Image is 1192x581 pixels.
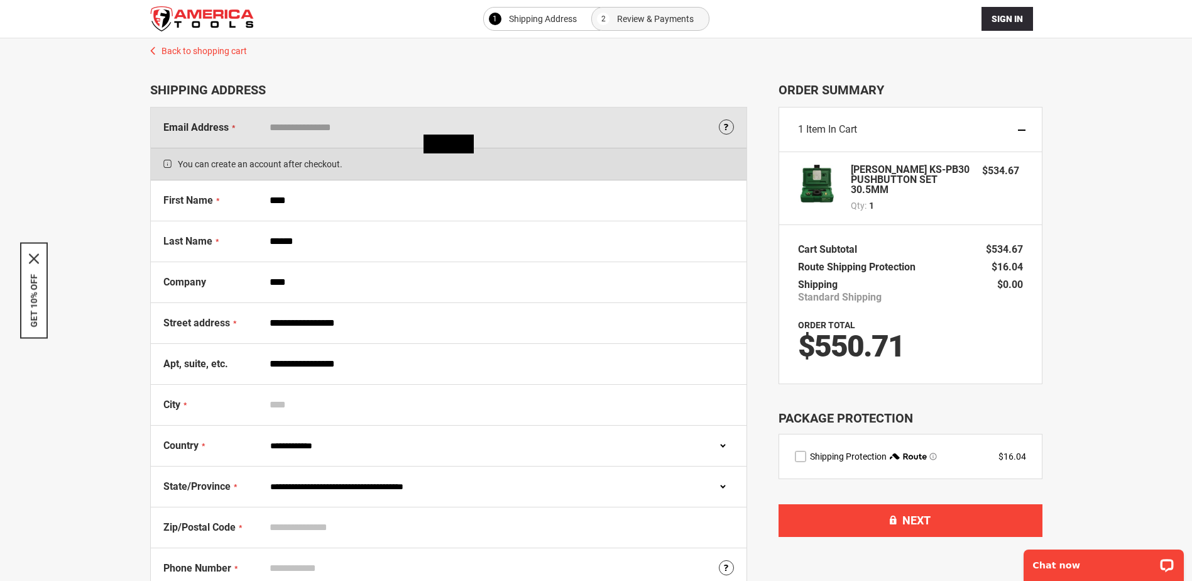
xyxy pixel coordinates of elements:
div: route shipping protection selector element [795,450,1026,463]
div: Shipping Address [150,82,747,97]
span: State/Province [163,480,231,492]
span: Next [902,514,931,527]
img: Loading... [424,135,474,153]
span: $550.71 [798,328,904,364]
span: Shipping [798,279,838,290]
span: 1 [869,199,874,212]
span: 1 [493,11,497,26]
a: Back to shopping cart [138,38,1055,57]
span: $534.67 [986,243,1023,255]
span: Standard Shipping [798,291,882,304]
span: Shipping Protection [810,451,887,462]
span: Last Name [163,235,212,247]
span: Sign In [992,14,1023,24]
span: Item in Cart [806,123,857,135]
span: Apt, suite, etc. [163,358,228,370]
button: GET 10% OFF [29,274,39,328]
span: 1 [798,123,804,135]
span: Order Summary [779,82,1042,97]
button: Close [29,254,39,264]
button: Next [779,504,1042,537]
strong: [PERSON_NAME] KS-PB30 PUSHBUTTON SET 30.5MM [851,165,970,195]
span: Street address [163,317,230,329]
button: Sign In [981,7,1033,31]
img: GREENLEE KS-PB30 PUSHBUTTON SET 30.5MM [798,165,836,202]
th: Cart Subtotal [798,241,863,258]
span: Company [163,276,206,288]
span: Phone Number [163,562,231,574]
svg: close icon [29,254,39,264]
span: Zip/Postal Code [163,521,236,533]
span: Shipping Address [509,11,577,26]
th: Route Shipping Protection [798,258,922,276]
span: Review & Payments [617,11,694,26]
img: America Tools [150,6,254,31]
strong: Order Total [798,320,855,330]
iframe: LiveChat chat widget [1015,541,1192,581]
span: $534.67 [982,165,1019,177]
div: Package Protection [779,409,1042,428]
span: 2 [601,11,606,26]
span: Qty [851,201,865,211]
span: First Name [163,194,213,206]
span: $0.00 [997,279,1023,290]
span: Learn more [929,453,937,460]
span: City [163,399,180,411]
a: store logo [150,6,254,31]
span: $16.04 [992,261,1023,273]
div: $16.04 [998,450,1026,463]
span: Country [163,440,199,451]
